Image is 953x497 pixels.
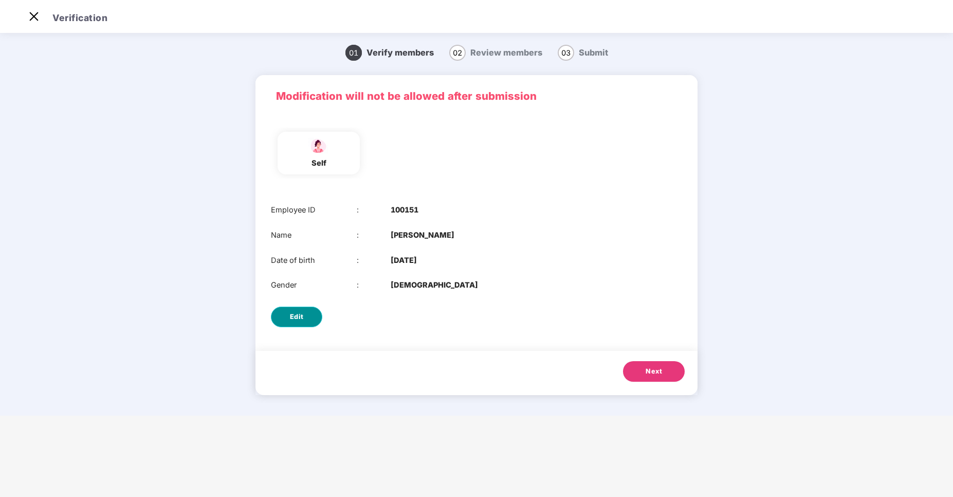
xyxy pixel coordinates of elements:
span: 03 [558,45,574,61]
span: 02 [449,45,466,61]
p: Modification will not be allowed after submission [276,88,677,104]
div: Employee ID [271,204,357,216]
span: Verify members [366,47,434,58]
span: Review members [470,47,542,58]
div: : [357,204,391,216]
b: [PERSON_NAME] [391,229,454,241]
span: Submit [579,47,608,58]
button: Next [623,361,685,382]
span: 01 [345,45,362,61]
div: Date of birth [271,255,357,267]
b: [DEMOGRAPHIC_DATA] [391,279,478,291]
img: svg+xml;base64,PHN2ZyBpZD0iU3BvdXNlX2ljb24iIHhtbG5zPSJodHRwOi8vd3d3LnczLm9yZy8yMDAwL3N2ZyIgd2lkdG... [306,137,332,155]
b: [DATE] [391,255,417,267]
b: 100151 [391,204,418,216]
span: Next [646,366,662,377]
div: : [357,279,391,291]
div: self [306,157,332,169]
button: Edit [271,307,322,327]
span: Edit [290,312,304,322]
div: : [357,229,391,241]
div: Name [271,229,357,241]
div: : [357,255,391,267]
div: Gender [271,279,357,291]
